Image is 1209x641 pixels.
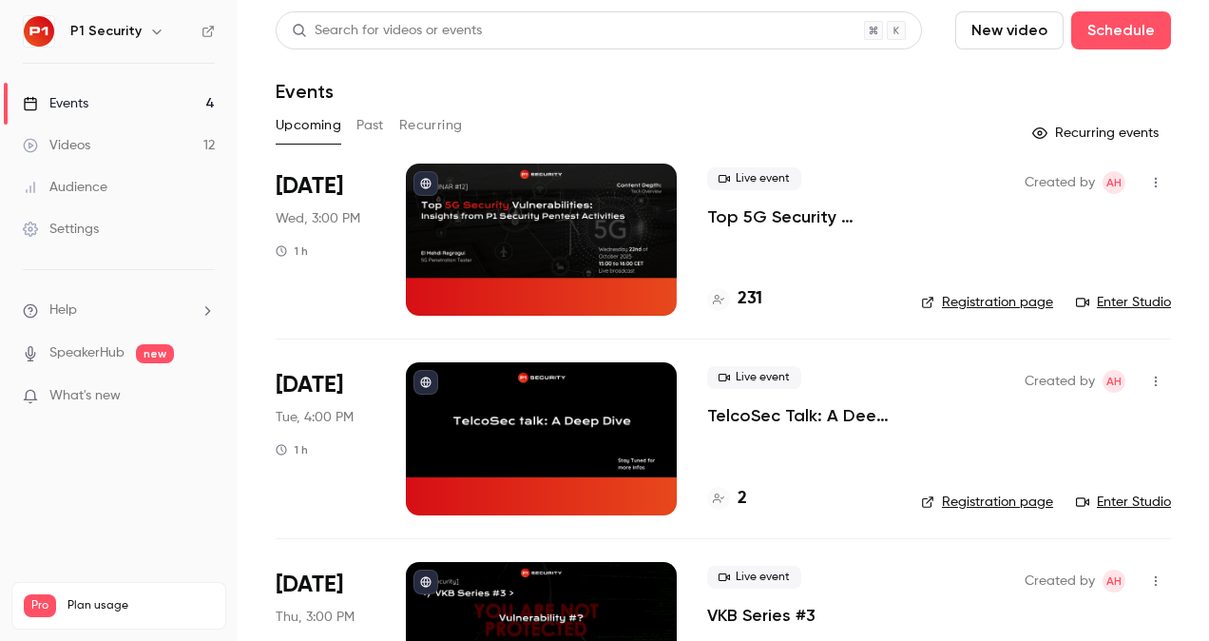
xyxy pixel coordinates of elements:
[276,362,375,515] div: Nov 11 Tue, 4:00 PM (Europe/Paris)
[24,594,56,617] span: Pro
[1103,171,1125,194] span: Amine Hayad
[49,386,121,406] span: What's new
[23,136,90,155] div: Videos
[1025,171,1095,194] span: Created by
[136,344,174,363] span: new
[24,16,54,47] img: P1 Security
[738,486,747,512] h4: 2
[707,404,891,427] a: TelcoSec Talk: A Deep Dive
[707,486,747,512] a: 2
[276,243,308,259] div: 1 h
[276,164,375,316] div: Oct 22 Wed, 3:00 PM (Europe/Paris)
[276,408,354,427] span: Tue, 4:00 PM
[70,22,142,41] h6: P1 Security
[1103,570,1125,592] span: Amine Hayad
[276,110,341,141] button: Upcoming
[23,220,99,239] div: Settings
[23,301,215,320] li: help-dropdown-opener
[921,493,1053,512] a: Registration page
[292,21,482,41] div: Search for videos or events
[276,608,355,627] span: Thu, 3:00 PM
[276,80,334,103] h1: Events
[49,343,125,363] a: SpeakerHub
[1076,293,1171,312] a: Enter Studio
[276,370,343,400] span: [DATE]
[707,205,891,228] a: Top 5G Security Vulnerabilities: Insights from P1 Security Pentest Activities
[67,598,214,613] span: Plan usage
[1024,118,1171,148] button: Recurring events
[276,171,343,202] span: [DATE]
[955,11,1064,49] button: New video
[1025,570,1095,592] span: Created by
[356,110,384,141] button: Past
[276,209,360,228] span: Wed, 3:00 PM
[23,178,107,197] div: Audience
[707,167,801,190] span: Live event
[1071,11,1171,49] button: Schedule
[707,366,801,389] span: Live event
[738,286,762,312] h4: 231
[49,301,77,320] span: Help
[276,570,343,600] span: [DATE]
[707,286,762,312] a: 231
[1076,493,1171,512] a: Enter Studio
[707,566,801,589] span: Live event
[1103,370,1125,393] span: Amine Hayad
[921,293,1053,312] a: Registration page
[399,110,463,141] button: Recurring
[707,604,816,627] a: VKB Series #3
[1106,171,1122,194] span: AH
[276,442,308,457] div: 1 h
[23,94,88,113] div: Events
[1106,370,1122,393] span: AH
[1025,370,1095,393] span: Created by
[1106,570,1122,592] span: AH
